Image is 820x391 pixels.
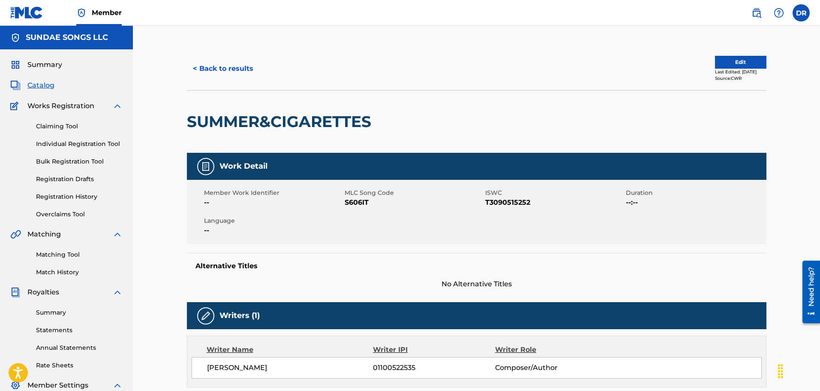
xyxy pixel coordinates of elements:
img: help [774,8,784,18]
div: Writer Name [207,345,373,355]
a: Registration Drafts [36,175,123,184]
img: Top Rightsholder [76,8,87,18]
div: Drag [774,358,787,384]
img: expand [112,380,123,391]
span: No Alternative Titles [187,279,766,289]
img: expand [112,101,123,111]
h5: Work Detail [219,161,267,171]
h2: SUMMER&CIGARETTES [187,112,375,131]
img: Summary [10,60,21,70]
a: Public Search [748,4,765,21]
button: < Back to results [187,58,259,79]
a: Individual Registration Tool [36,139,123,149]
a: Match History [36,268,123,277]
div: Help [770,4,787,21]
h5: Alternative Titles [195,262,758,270]
img: Royalties [10,287,21,297]
a: Statements [36,326,123,335]
img: Matching [10,229,21,239]
div: User Menu [793,4,810,21]
img: Catalog [10,80,21,91]
a: SummarySummary [10,60,62,70]
iframe: Resource Center [796,257,820,326]
div: Last Edited: [DATE] [715,69,766,75]
span: Summary [27,60,62,70]
a: Rate Sheets [36,361,123,370]
img: MLC Logo [10,6,43,19]
div: Source: CWR [715,75,766,82]
span: 01100522535 [373,363,495,373]
span: Member [92,8,122,18]
span: Duration [626,188,764,197]
img: Work Detail [201,161,211,172]
a: Registration History [36,192,123,201]
div: Writer Role [495,345,606,355]
img: search [751,8,762,18]
a: Annual Statements [36,343,123,352]
span: Member Work Identifier [204,188,342,197]
span: Composer/Author [495,363,606,373]
span: Works Registration [27,101,94,111]
span: Catalog [27,80,54,91]
span: [PERSON_NAME] [207,363,373,373]
span: MLC Song Code [345,188,483,197]
img: Member Settings [10,380,21,391]
span: --:-- [626,197,764,208]
span: Royalties [27,287,59,297]
a: CatalogCatalog [10,80,54,91]
a: Summary [36,308,123,317]
h5: Writers (1) [219,311,260,321]
a: Overclaims Tool [36,210,123,219]
img: Writers [201,311,211,321]
span: Member Settings [27,380,88,391]
a: Matching Tool [36,250,123,259]
img: expand [112,229,123,239]
img: Accounts [10,33,21,43]
img: expand [112,287,123,297]
button: Edit [715,56,766,69]
span: S606IT [345,197,483,208]
span: Language [204,216,342,225]
a: Bulk Registration Tool [36,157,123,166]
span: -- [204,225,342,236]
span: ISWC [485,188,624,197]
span: -- [204,197,342,208]
iframe: Chat Widget [777,350,820,391]
img: Works Registration [10,101,21,111]
h5: SUNDAE SONGS LLC [26,33,108,42]
a: Claiming Tool [36,122,123,131]
span: T3090515252 [485,197,624,208]
div: Writer IPI [373,345,495,355]
span: Matching [27,229,61,239]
